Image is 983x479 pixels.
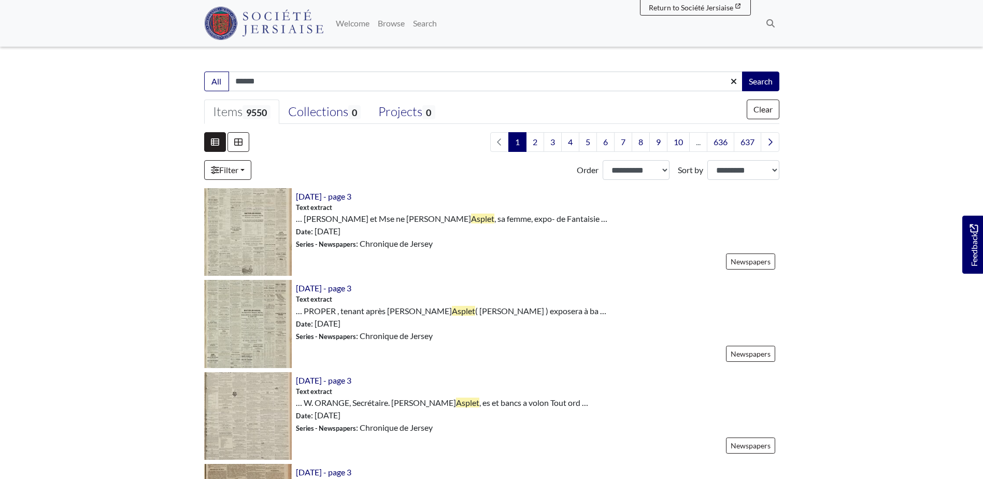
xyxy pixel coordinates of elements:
[667,132,690,152] a: Goto page 10
[204,7,324,40] img: Société Jersiaise
[378,104,435,120] div: Projects
[409,13,441,34] a: Search
[296,203,332,213] span: Text extract
[296,240,356,248] span: Series - Newspapers
[296,191,351,201] a: [DATE] - page 3
[296,294,332,304] span: Text extract
[490,132,509,152] li: Previous page
[332,13,374,34] a: Welcome
[678,164,703,176] label: Sort by
[204,188,292,276] img: 31st July 1895 - page 3
[296,421,433,434] span: : Chronique de Jersey
[296,424,356,432] span: Series - Newspapers
[967,224,980,266] span: Feedback
[296,467,351,477] a: [DATE] - page 3
[422,105,435,119] span: 0
[243,105,270,119] span: 9550
[577,164,599,176] label: Order
[707,132,734,152] a: Goto page 636
[296,330,433,342] span: : Chronique de Jersey
[486,132,779,152] nav: pagination
[204,280,292,368] img: 18th September 1895 - page 3
[296,387,332,397] span: Text extract
[726,438,775,454] a: Newspapers
[526,132,544,152] a: Goto page 2
[204,160,251,180] a: Filter
[649,3,733,12] span: Return to Société Jersiaise
[296,305,606,317] span: … PROPER , tenant après [PERSON_NAME] ( [PERSON_NAME] ) exposera à ba …
[761,132,779,152] a: Next page
[596,132,615,152] a: Goto page 6
[649,132,667,152] a: Goto page 9
[632,132,650,152] a: Goto page 8
[296,237,433,250] span: : Chronique de Jersey
[204,4,324,43] a: Société Jersiaise logo
[348,105,361,119] span: 0
[296,409,340,421] span: : [DATE]
[742,72,779,91] button: Search
[296,412,311,420] span: Date
[288,104,361,120] div: Collections
[544,132,562,152] a: Goto page 3
[296,213,607,225] span: … [PERSON_NAME] et Mse ne [PERSON_NAME] , sa femme, expo- de Fantaisie …
[747,100,779,119] button: Clear
[561,132,579,152] a: Goto page 4
[296,375,351,385] a: [DATE] - page 3
[296,320,311,328] span: Date
[213,104,270,120] div: Items
[204,372,292,460] img: 20th June 1883 - page 3
[452,306,475,316] span: Asplet
[726,346,775,362] a: Newspapers
[508,132,526,152] span: Goto page 1
[296,397,588,409] span: … W. ORANGE, Secrétaire. [PERSON_NAME] , es et bancs a volon Tout ord …
[296,283,351,293] a: [DATE] - page 3
[579,132,597,152] a: Goto page 5
[296,317,340,330] span: : [DATE]
[726,253,775,270] a: Newspapers
[296,225,340,237] span: : [DATE]
[734,132,761,152] a: Goto page 637
[456,398,479,407] span: Asplet
[614,132,632,152] a: Goto page 7
[962,216,983,274] a: Would you like to provide feedback?
[204,72,229,91] button: All
[296,332,356,341] span: Series - Newspapers
[374,13,409,34] a: Browse
[471,214,494,223] span: Asplet
[296,228,311,236] span: Date
[229,72,743,91] input: Enter one or more search terms...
